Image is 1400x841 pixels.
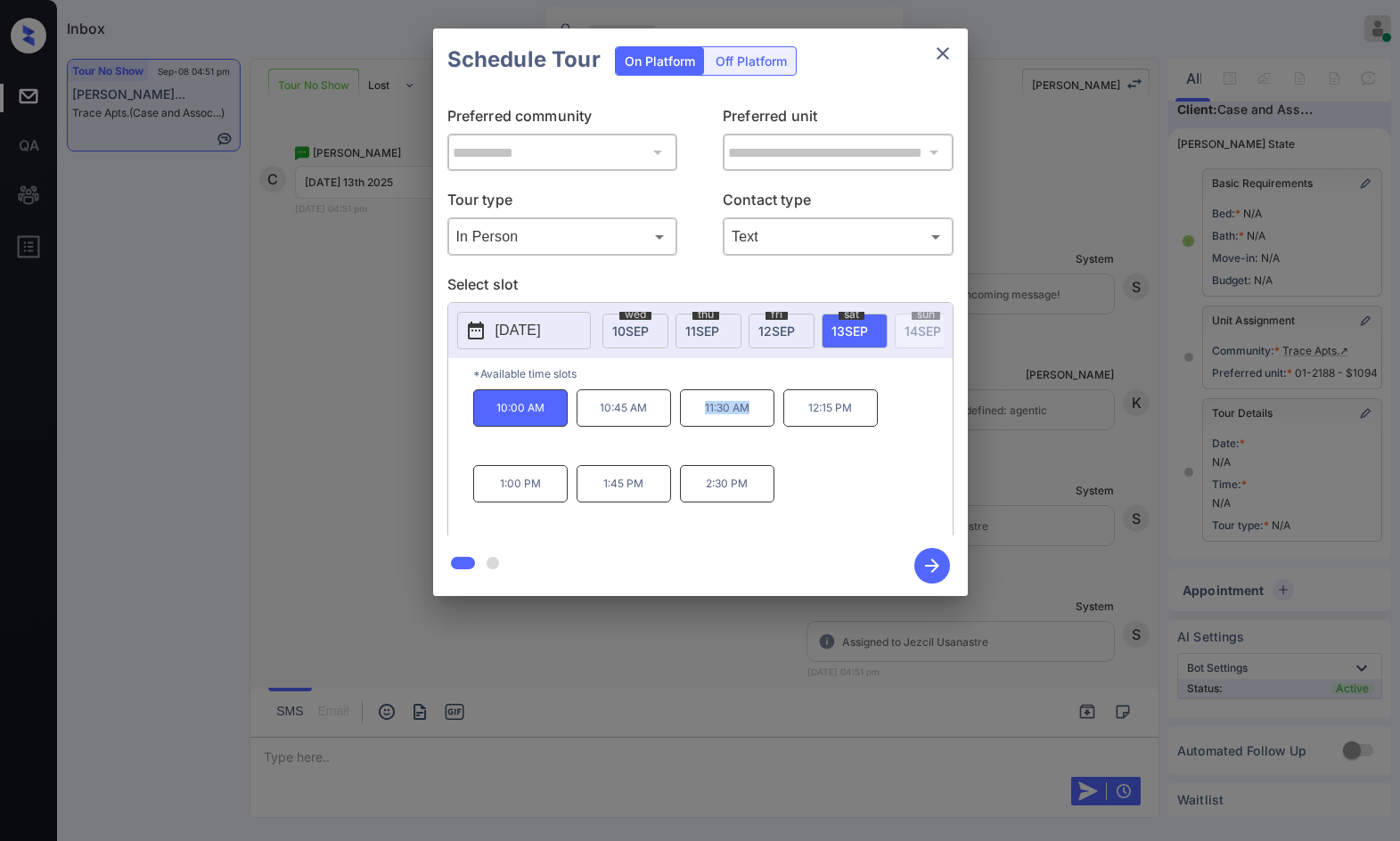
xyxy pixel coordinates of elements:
div: date-select [749,314,815,348]
p: 12:15 PM [783,389,878,427]
div: date-select [602,314,668,348]
div: date-select [822,314,888,348]
p: *Available time slots [473,358,953,389]
span: wed [619,309,651,320]
span: 12 SEP [758,323,795,339]
p: Preferred unit [723,105,954,134]
div: On Platform [616,47,704,75]
button: btn-next [904,543,961,589]
p: Contact type [723,189,954,217]
span: thu [692,309,719,320]
p: 1:00 PM [473,465,568,502]
div: Off Platform [707,47,796,75]
span: 11 SEP [685,323,719,339]
p: 10:00 AM [473,389,568,427]
p: Tour type [447,189,678,217]
p: 1:45 PM [577,465,671,502]
p: 10:45 AM [577,389,671,427]
div: Text [727,222,949,251]
h2: Schedule Tour [433,29,615,91]
span: sat [839,309,864,320]
span: fri [765,309,788,320]
p: 2:30 PM [680,465,774,502]
p: 11:30 AM [680,389,774,427]
div: In Person [452,222,674,251]
span: 13 SEP [831,323,868,339]
button: close [925,36,961,71]
span: 10 SEP [612,323,649,339]
p: [DATE] [495,320,541,341]
p: Select slot [447,274,954,302]
div: date-select [675,314,741,348]
button: [DATE] [457,312,591,349]
p: Preferred community [447,105,678,134]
